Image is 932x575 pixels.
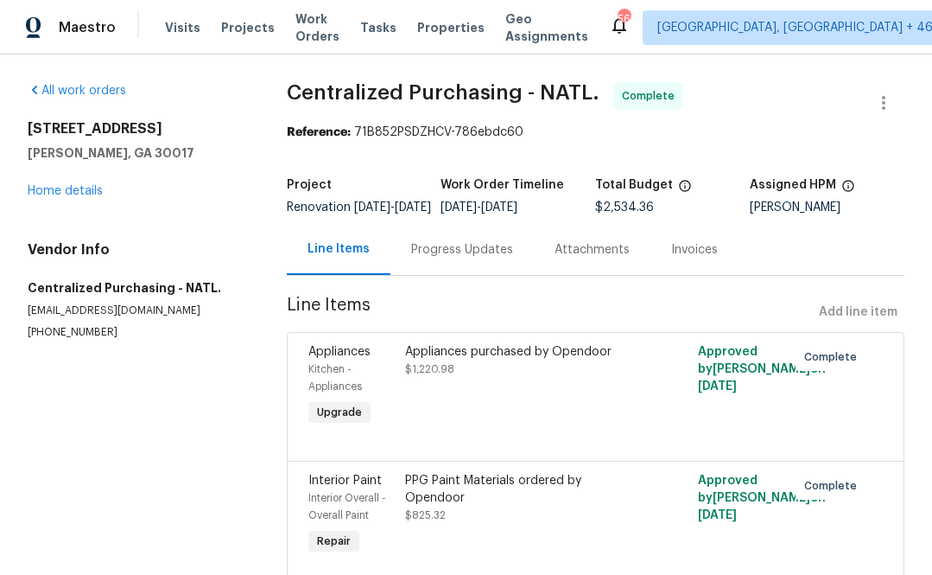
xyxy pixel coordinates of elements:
span: [DATE] [698,509,737,521]
b: Reference: [287,126,351,138]
span: [DATE] [481,201,517,214]
p: [EMAIL_ADDRESS][DOMAIN_NAME] [28,303,245,318]
span: Properties [417,19,485,36]
div: Progress Updates [411,241,513,259]
span: Complete [804,477,864,495]
span: Upgrade [310,404,369,421]
span: Appliances [308,346,371,358]
span: Renovation [287,201,431,214]
span: Maestro [59,19,116,36]
span: $2,534.36 [595,201,654,214]
div: [PERSON_NAME] [750,201,904,214]
span: Tasks [360,22,396,34]
h5: Assigned HPM [750,179,836,191]
h5: Total Budget [595,179,673,191]
span: The hpm assigned to this work order. [841,179,855,201]
span: Approved by [PERSON_NAME] on [698,475,826,521]
p: [PHONE_NUMBER] [28,325,245,340]
span: [DATE] [354,201,390,214]
span: Repair [310,533,358,550]
span: Line Items [287,297,813,329]
h5: Project [287,179,332,191]
span: [DATE] [441,201,477,214]
span: Centralized Purchasing - NATL. [287,82,599,103]
div: Line Items [307,240,370,258]
div: 71B852PSDZHCV-786ebdc60 [287,124,905,141]
span: Kitchen - Appliances [308,364,362,392]
span: Projects [221,19,275,36]
span: Interior Paint [308,475,382,487]
h5: Work Order Timeline [441,179,564,191]
span: Interior Overall - Overall Paint [308,493,386,521]
h5: [PERSON_NAME], GA 30017 [28,144,245,162]
div: Attachments [555,241,630,259]
div: 565 [618,10,630,28]
span: [DATE] [395,201,431,214]
div: Appliances purchased by Opendoor [405,343,638,361]
div: Invoices [671,241,718,259]
span: $1,220.98 [405,364,454,374]
span: - [441,201,517,214]
h2: [STREET_ADDRESS] [28,120,245,137]
span: Work Orders [295,10,339,45]
h4: Vendor Info [28,241,245,259]
span: Complete [622,87,682,105]
span: - [354,201,431,214]
span: Approved by [PERSON_NAME] on [698,346,826,393]
span: [DATE] [698,380,737,393]
span: The total cost of line items that have been proposed by Opendoor. This sum includes line items th... [678,179,692,201]
a: Home details [28,185,103,197]
span: $825.32 [405,510,446,521]
span: Complete [804,348,864,366]
h5: Centralized Purchasing - NATL. [28,279,245,297]
a: All work orders [28,85,126,97]
span: Visits [165,19,200,36]
span: Geo Assignments [505,10,588,45]
div: PPG Paint Materials ordered by Opendoor [405,472,638,507]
